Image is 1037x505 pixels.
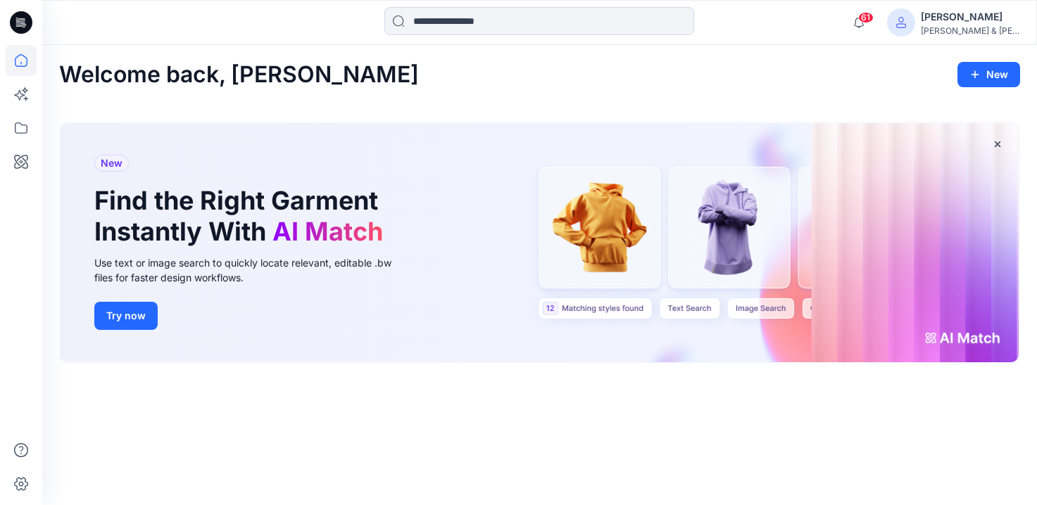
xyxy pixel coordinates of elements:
span: AI Match [272,216,383,247]
span: New [101,155,122,172]
button: Try now [94,302,158,330]
div: Use text or image search to quickly locate relevant, editable .bw files for faster design workflows. [94,255,411,285]
h1: Find the Right Garment Instantly With [94,186,390,246]
div: [PERSON_NAME] & [PERSON_NAME] [921,25,1019,36]
div: [PERSON_NAME] [921,8,1019,25]
span: 61 [858,12,874,23]
svg: avatar [895,17,907,28]
h2: Welcome back, [PERSON_NAME] [59,62,419,88]
button: New [957,62,1020,87]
